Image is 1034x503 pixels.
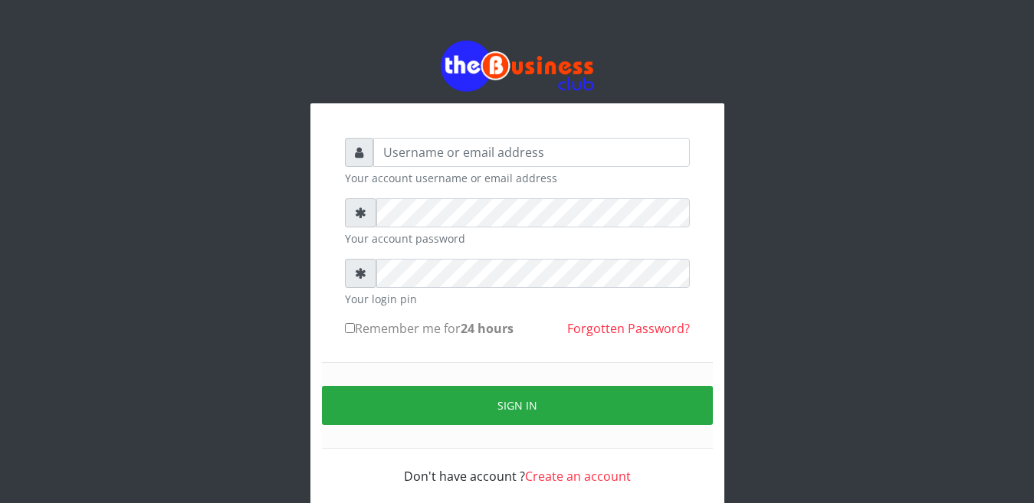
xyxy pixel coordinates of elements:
[461,320,514,337] b: 24 hours
[345,449,690,485] div: Don't have account ?
[345,319,514,338] label: Remember me for
[567,320,690,337] a: Forgotten Password?
[373,138,690,167] input: Username or email address
[525,468,631,485] a: Create an account
[322,386,713,425] button: Sign in
[345,230,690,247] small: Your account password
[345,323,355,333] input: Remember me for24 hours
[345,291,690,307] small: Your login pin
[345,170,690,186] small: Your account username or email address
